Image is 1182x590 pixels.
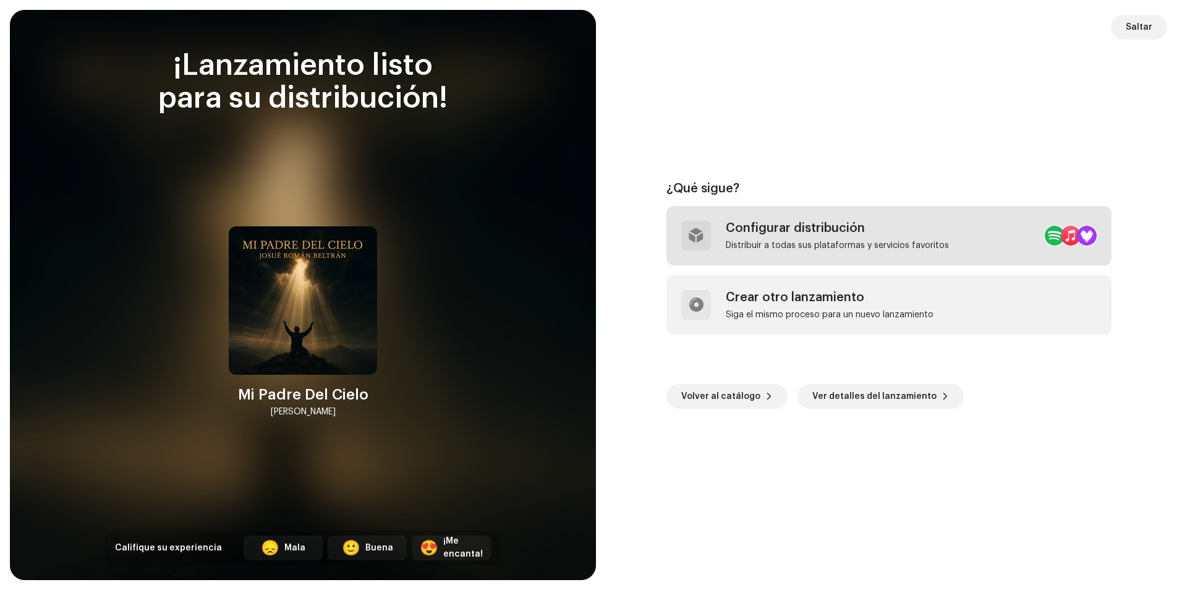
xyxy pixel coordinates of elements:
[812,384,937,409] span: Ver detalles del lanzamiento
[443,535,483,561] div: ¡Me encanta!
[271,408,336,416] font: [PERSON_NAME]
[726,310,933,320] div: Siga el mismo proceso para un nuevo lanzamiento
[284,542,305,555] div: Mala
[1111,15,1167,40] button: Saltar
[1126,15,1152,40] span: Saltar
[238,385,368,404] div: Mi Padre Del Cielo
[797,384,964,409] button: Ver detalles del lanzamiento
[105,49,501,115] div: ¡Lanzamiento listo para su distribución!
[666,384,788,409] button: Volver al catálogo
[681,384,760,409] span: Volver al catálogo
[420,541,438,555] div: 😍
[365,542,393,555] div: Buena
[726,221,949,236] div: Configurar distribución
[726,290,933,305] div: Crear otro lanzamiento
[726,241,949,250] div: Distribuir a todas sus plataformas y servicios favoritos
[666,275,1112,335] re-a-post-create-item: Crear otro lanzamiento
[261,541,279,555] div: 😞
[342,541,360,555] div: 🙂
[229,226,377,375] img: 81a8eb4f-5c6c-4176-bcf8-5bc3cd774155
[666,181,1112,196] div: ¿Qué sigue?
[115,544,222,552] span: Califique su experiencia
[666,206,1112,265] re-a-post-create-item: Configurar distribución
